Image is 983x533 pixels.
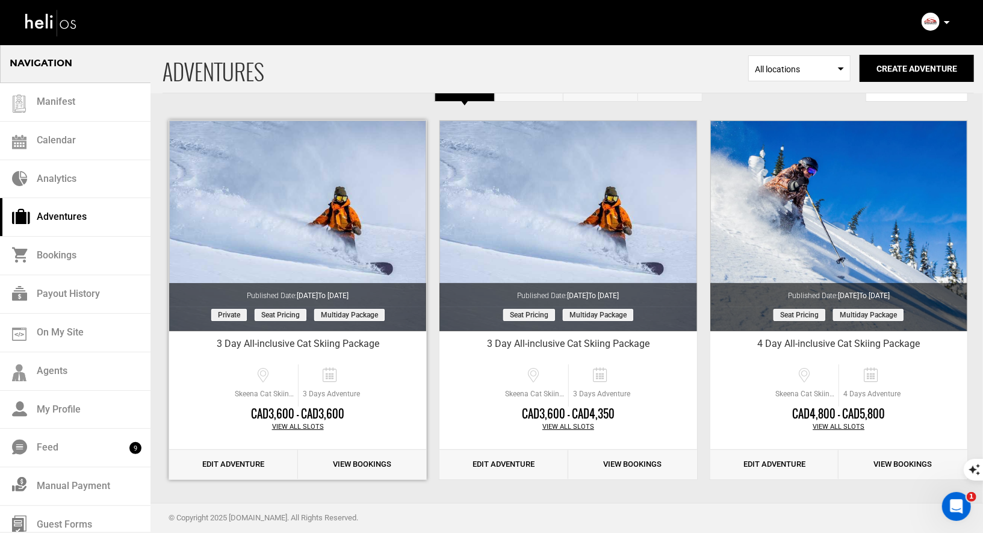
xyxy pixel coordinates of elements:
span: [DATE] [567,291,619,300]
div: CAD4,800 - CAD5,800 [710,407,967,422]
span: 4 Days Adventure [839,389,905,399]
a: View Bookings [839,450,967,479]
span: [DATE] [297,291,349,300]
div: View All Slots [169,422,426,432]
span: Seat Pricing [503,309,555,321]
span: to [DATE] [318,291,349,300]
span: Seat Pricing [255,309,306,321]
div: View All Slots [710,422,967,432]
span: [DATE] [838,291,890,300]
span: All locations [755,63,844,75]
span: 3 Days Adventure [299,389,364,399]
div: Published Date: [169,283,426,301]
div: Published Date: [710,283,967,301]
div: 3 Day All-inclusive Cat Skiing Package [439,337,696,355]
span: 3 Days Adventure [569,389,634,399]
img: calendar.svg [12,135,26,149]
span: Multiday package [314,309,385,321]
div: 4 Day All-inclusive Cat Skiing Package [710,337,967,355]
span: Multiday package [563,309,633,321]
span: ADVENTURES [163,44,748,93]
span: to [DATE] [588,291,619,300]
img: img_f63f189c3556185939f40ae13d6fd395.png [922,13,940,31]
img: on_my_site.svg [12,328,26,341]
a: Edit Adventure [710,450,839,479]
span: to [DATE] [859,291,890,300]
span: Multiday package [833,309,904,321]
span: Seat Pricing [774,309,825,321]
a: Active [435,79,495,102]
span: Skeena Cat Skiing Base Camp, Kitimat-Stikine B, [GEOGRAPHIC_DATA], [GEOGRAPHIC_DATA] [772,389,839,399]
button: Create Adventure [860,55,974,82]
div: CAD3,600 - CAD3,600 [169,407,426,422]
a: View Bookings [568,450,697,479]
div: View All Slots [439,422,696,432]
div: CAD3,600 - CAD4,350 [439,407,696,422]
iframe: Intercom live chat [942,492,971,521]
a: View Bookings [298,450,427,479]
a: Edit Adventure [439,450,568,479]
img: guest-list.svg [10,95,28,113]
span: Skeena Cat Skiing Base Camp, Kitimat-Stikine B, [GEOGRAPHIC_DATA], [GEOGRAPHIC_DATA] [232,389,298,399]
span: Select box activate [748,55,851,81]
span: 9 [129,442,141,454]
a: Edit Adventure [169,450,298,479]
div: 3 Day All-inclusive Cat Skiing Package [169,337,426,355]
div: Published Date: [439,283,696,301]
img: agents-icon.svg [12,364,26,382]
span: Skeena Cat Skiing Base Camp, Kitimat-Stikine B, [GEOGRAPHIC_DATA], [GEOGRAPHIC_DATA] [502,389,568,399]
span: Private [211,309,247,321]
img: heli-logo [24,7,78,39]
